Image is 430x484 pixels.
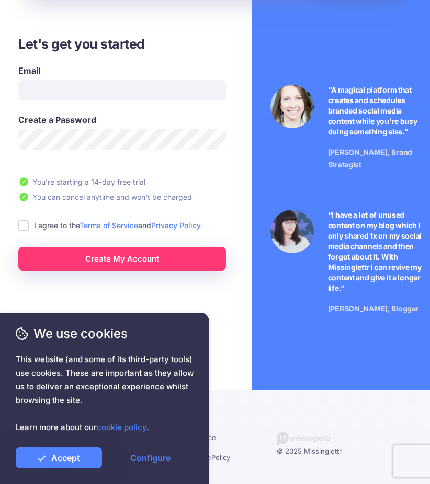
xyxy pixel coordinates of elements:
label: Create a Password [18,114,226,126]
a: Create My Account [18,247,226,271]
li: You can cancel anytime and won't be charged [18,191,226,203]
span: We use cookies [16,324,194,343]
h3: Let's get you started [18,35,226,54]
img: Testimonial by Jeniffer Kosche [270,210,314,253]
a: Terms of Service [80,221,138,230]
p: “I have a lot of unused content on my blog which I only shared 1x on my social media channels and... [328,210,427,294]
a: Configure [107,447,194,468]
span: [PERSON_NAME], Blogger [328,304,419,313]
a: Privacy Policy [151,221,201,230]
span: This website (and some of its third-party tools) use cookies. These are important as they allow u... [16,353,194,434]
li: You're starting a 14-day free trial [18,176,226,188]
a: Accept [16,447,102,468]
a: cookie policy [97,422,146,432]
label: Email [18,64,226,77]
img: Testimonial by Laura Stanik [270,85,314,128]
li: & Policy [161,452,269,464]
div: © 2025 Missinglettr [277,445,401,457]
label: I agree to the and [34,219,201,231]
p: “A magical platform that creates and schedules branded social media content while you're busy doi... [328,85,427,137]
span: [PERSON_NAME], Brand Strategist [328,148,412,169]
